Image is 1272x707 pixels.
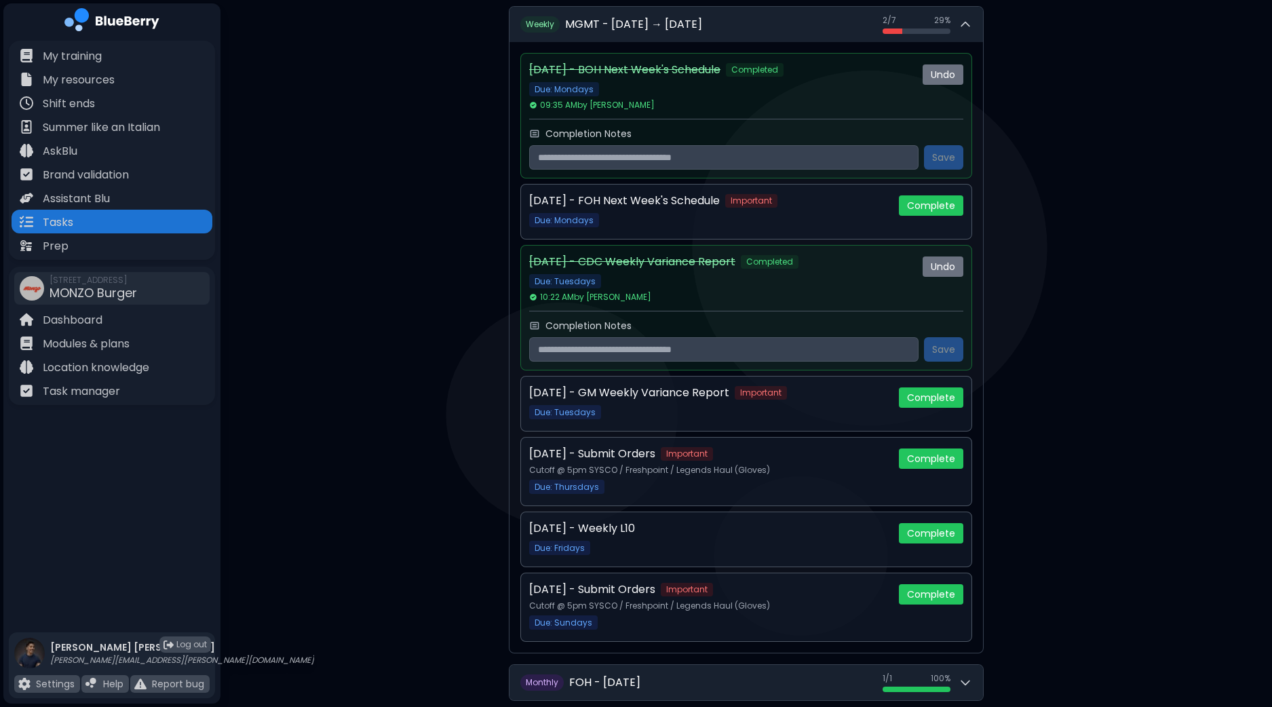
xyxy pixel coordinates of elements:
p: Dashboard [43,312,102,328]
span: Due: Mondays [529,82,599,96]
button: Complete [899,584,963,605]
img: profile photo [14,638,45,682]
p: My resources [43,72,115,88]
span: onthly [533,676,558,688]
span: 100 % [931,673,950,684]
span: Important [661,447,713,461]
p: Prep [43,238,69,254]
p: My training [43,48,102,64]
label: Completion Notes [545,128,632,140]
span: 1 / 1 [883,673,892,684]
span: Important [661,583,713,596]
p: Brand validation [43,167,129,183]
label: Completion Notes [545,320,632,332]
img: file icon [18,678,31,690]
img: file icon [134,678,147,690]
img: file icon [20,337,33,350]
h2: FOH - [DATE] [569,674,640,691]
p: AskBlu [43,143,77,159]
p: Modules & plans [43,336,130,352]
button: Complete [899,523,963,543]
span: Completed [741,255,798,269]
button: Undo [923,256,963,277]
p: [PERSON_NAME] [PERSON_NAME] [50,641,314,653]
button: Complete [899,387,963,408]
img: file icon [20,168,33,181]
span: eekly [534,18,554,30]
span: Due: Tuesdays [529,274,601,288]
span: 09:35 AM by [PERSON_NAME] [529,100,655,111]
span: MONZO Burger [50,284,137,301]
img: file icon [20,239,33,252]
button: Save [924,337,963,362]
p: Task manager [43,383,120,400]
button: Save [924,145,963,170]
h2: MGMT - [DATE] → [DATE] [565,16,702,33]
img: company logo [64,8,159,36]
p: [DATE] - CDC Weekly Variance Report [529,254,735,270]
span: Completed [726,63,784,77]
span: 10:22 AM by [PERSON_NAME] [529,292,651,303]
img: file icon [85,678,98,690]
span: Due: Fridays [529,541,590,555]
p: Report bug [152,678,204,690]
span: M [520,674,564,691]
p: Summer like an Italian [43,119,160,136]
img: file icon [20,313,33,326]
span: Due: Tuesdays [529,405,601,419]
img: file icon [20,384,33,398]
img: file icon [20,49,33,62]
span: Important [735,386,787,400]
p: Help [103,678,123,690]
img: file icon [20,144,33,157]
p: Location knowledge [43,360,149,376]
p: Tasks [43,214,73,231]
button: Complete [899,448,963,469]
img: file icon [20,96,33,110]
span: W [520,16,560,33]
p: Settings [36,678,75,690]
img: company thumbnail [20,276,44,301]
img: file icon [20,215,33,229]
button: Complete [899,195,963,216]
p: [DATE] - Weekly L10 [529,520,635,537]
p: [PERSON_NAME][EMAIL_ADDRESS][PERSON_NAME][DOMAIN_NAME] [50,655,314,666]
p: Cutoff @ 5pm SYSCO / Freshpoint / Legends Haul (Gloves) [529,600,888,611]
span: Due: Sundays [529,615,598,630]
span: Log out [176,639,207,650]
button: WeeklyMGMT - [DATE] → [DATE]2/729% [509,7,983,42]
p: Assistant Blu [43,191,110,207]
img: file icon [20,191,33,205]
p: [DATE] - Submit Orders [529,581,655,598]
span: Due: Thursdays [529,480,604,494]
span: [STREET_ADDRESS] [50,275,137,286]
span: Due: Mondays [529,213,599,227]
p: [DATE] - BOH Next Week's Schedule [529,62,720,78]
span: 2 / 7 [883,15,896,26]
p: [DATE] - FOH Next Week's Schedule [529,193,720,209]
span: 29 % [934,15,950,26]
p: [DATE] - Submit Orders [529,446,655,462]
span: Important [725,194,777,208]
img: file icon [20,360,33,374]
img: file icon [20,120,33,134]
p: [DATE] - GM Weekly Variance Report [529,385,729,401]
img: logout [163,640,174,650]
button: Undo [923,64,963,85]
p: Cutoff @ 5pm SYSCO / Freshpoint / Legends Haul (Gloves) [529,465,888,476]
button: MonthlyFOH - [DATE]1/1100% [509,665,983,700]
img: file icon [20,73,33,86]
p: Shift ends [43,96,95,112]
